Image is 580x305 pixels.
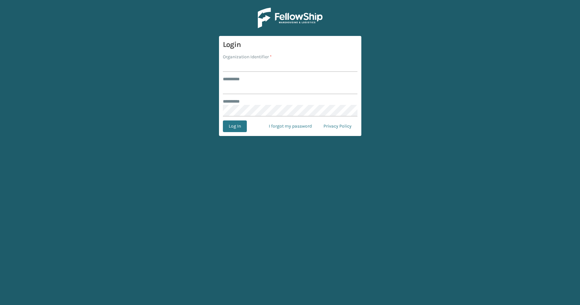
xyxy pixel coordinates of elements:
a: Privacy Policy [318,120,357,132]
a: I forgot my password [263,120,318,132]
button: Log In [223,120,247,132]
label: Organization Identifier [223,53,272,60]
h3: Login [223,40,357,50]
img: Logo [258,8,323,28]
